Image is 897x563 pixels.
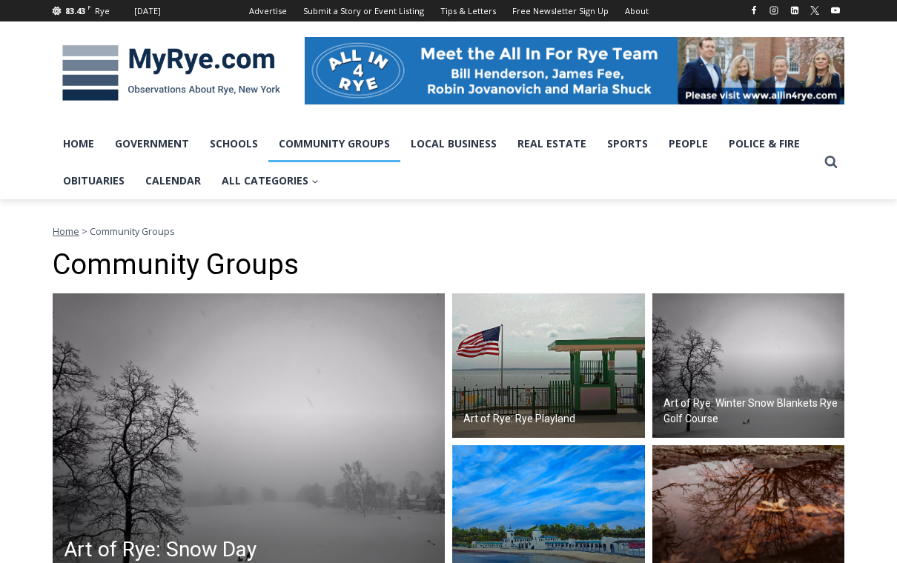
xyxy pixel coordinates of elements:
[53,224,844,239] nav: Breadcrumbs
[507,125,597,162] a: Real Estate
[818,149,844,176] button: View Search Form
[452,293,645,439] img: (PHOTO: Rye Playland. Entrance onto Playland Beach at the Boardwalk. By JoAnn Cancro.)
[135,162,211,199] a: Calendar
[134,4,161,18] div: [DATE]
[82,224,87,238] span: >
[765,1,783,19] a: Instagram
[806,1,824,19] a: X
[786,1,804,19] a: Linkedin
[652,293,845,439] a: Art of Rye: Winter Snow Blankets Rye Golf Course
[597,125,658,162] a: Sports
[53,224,79,238] a: Home
[718,125,810,162] a: Police & Fire
[95,4,110,18] div: Rye
[658,125,718,162] a: People
[105,125,199,162] a: Government
[53,35,290,112] img: MyRye.com
[65,5,85,16] span: 83.43
[53,125,105,162] a: Home
[53,162,135,199] a: Obituaries
[53,125,818,200] nav: Primary Navigation
[53,248,844,282] h1: Community Groups
[652,293,845,439] img: (PHOTO: Snow Day. Children run through the snowy landscape in search of fun. By Stacey Massey, au...
[452,293,645,439] a: Art of Rye: Rye Playland
[305,37,844,104] img: All in for Rye
[745,1,763,19] a: Facebook
[199,125,268,162] a: Schools
[222,173,319,189] span: All Categories
[827,1,844,19] a: YouTube
[87,3,91,11] span: F
[663,396,841,427] h2: Art of Rye: Winter Snow Blankets Rye Golf Course
[400,125,507,162] a: Local Business
[268,125,400,162] a: Community Groups
[90,224,175,238] span: Community Groups
[463,411,575,427] h2: Art of Rye: Rye Playland
[211,162,329,199] a: All Categories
